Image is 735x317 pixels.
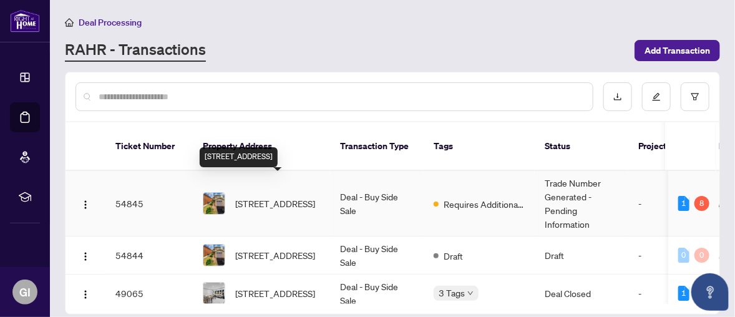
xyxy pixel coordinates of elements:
[330,275,424,313] td: Deal - Buy Side Sale
[105,122,193,171] th: Ticket Number
[75,245,95,265] button: Logo
[10,9,40,32] img: logo
[444,249,463,263] span: Draft
[424,122,535,171] th: Tags
[330,237,424,275] td: Deal - Buy Side Sale
[330,122,424,171] th: Transaction Type
[65,39,206,62] a: RAHR - Transactions
[628,275,703,313] td: -
[80,251,90,261] img: Logo
[635,40,720,61] button: Add Transaction
[535,122,628,171] th: Status
[65,18,74,27] span: home
[467,290,474,296] span: down
[645,41,710,61] span: Add Transaction
[203,283,225,304] img: thumbnail-img
[105,275,193,313] td: 49065
[691,273,729,311] button: Open asap
[678,248,689,263] div: 0
[694,248,709,263] div: 0
[439,286,465,300] span: 3 Tags
[79,17,142,28] span: Deal Processing
[330,171,424,237] td: Deal - Buy Side Sale
[681,82,709,111] button: filter
[105,237,193,275] td: 54844
[535,275,628,313] td: Deal Closed
[535,171,628,237] td: Trade Number Generated - Pending Information
[535,237,628,275] td: Draft
[642,82,671,111] button: edit
[80,200,90,210] img: Logo
[652,92,661,101] span: edit
[203,245,225,266] img: thumbnail-img
[105,171,193,237] td: 54845
[691,92,699,101] span: filter
[628,237,703,275] td: -
[200,147,278,167] div: [STREET_ADDRESS]
[628,122,703,171] th: Project Name
[694,196,709,211] div: 8
[628,171,703,237] td: -
[235,197,315,210] span: [STREET_ADDRESS]
[678,286,689,301] div: 1
[603,82,632,111] button: download
[235,286,315,300] span: [STREET_ADDRESS]
[613,92,622,101] span: download
[19,283,31,301] span: GI
[75,193,95,213] button: Logo
[235,248,315,262] span: [STREET_ADDRESS]
[193,122,330,171] th: Property Address
[444,197,525,211] span: Requires Additional Docs
[678,196,689,211] div: 1
[75,283,95,303] button: Logo
[80,290,90,300] img: Logo
[203,193,225,214] img: thumbnail-img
